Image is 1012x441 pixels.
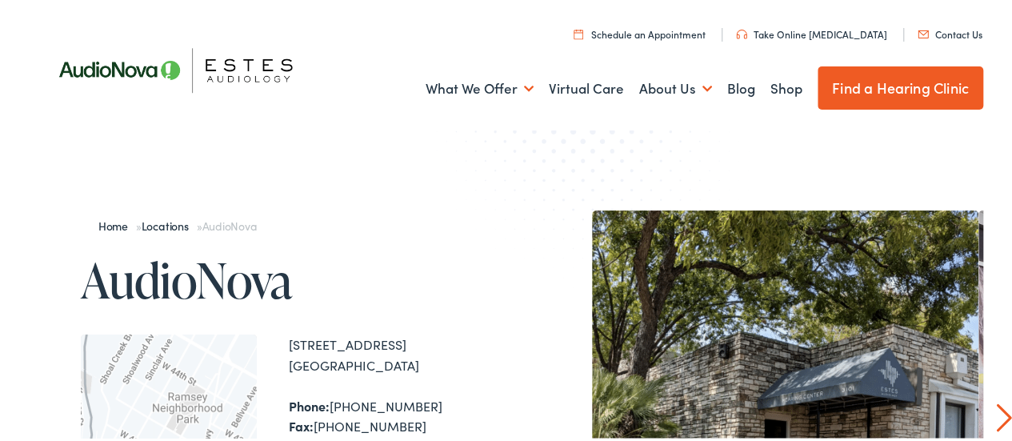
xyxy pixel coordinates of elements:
[98,215,257,231] span: » »
[289,394,512,435] div: [PHONE_NUMBER] [PHONE_NUMBER]
[736,27,747,37] img: utility icon
[202,215,256,231] span: AudioNova
[289,332,512,373] div: [STREET_ADDRESS] [GEOGRAPHIC_DATA]
[918,28,929,36] img: utility icon
[98,215,136,231] a: Home
[549,57,624,116] a: Virtual Care
[289,415,314,432] strong: Fax:
[770,57,802,116] a: Shop
[81,251,512,304] h1: AudioNova
[818,64,983,107] a: Find a Hearing Clinic
[996,401,1011,430] a: Next
[918,25,982,38] a: Contact Us
[426,57,534,116] a: What We Offer
[574,25,706,38] a: Schedule an Appointment
[574,26,583,37] img: utility icon
[289,395,330,412] strong: Phone:
[736,25,887,38] a: Take Online [MEDICAL_DATA]
[727,57,755,116] a: Blog
[639,57,712,116] a: About Us
[142,215,197,231] a: Locations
